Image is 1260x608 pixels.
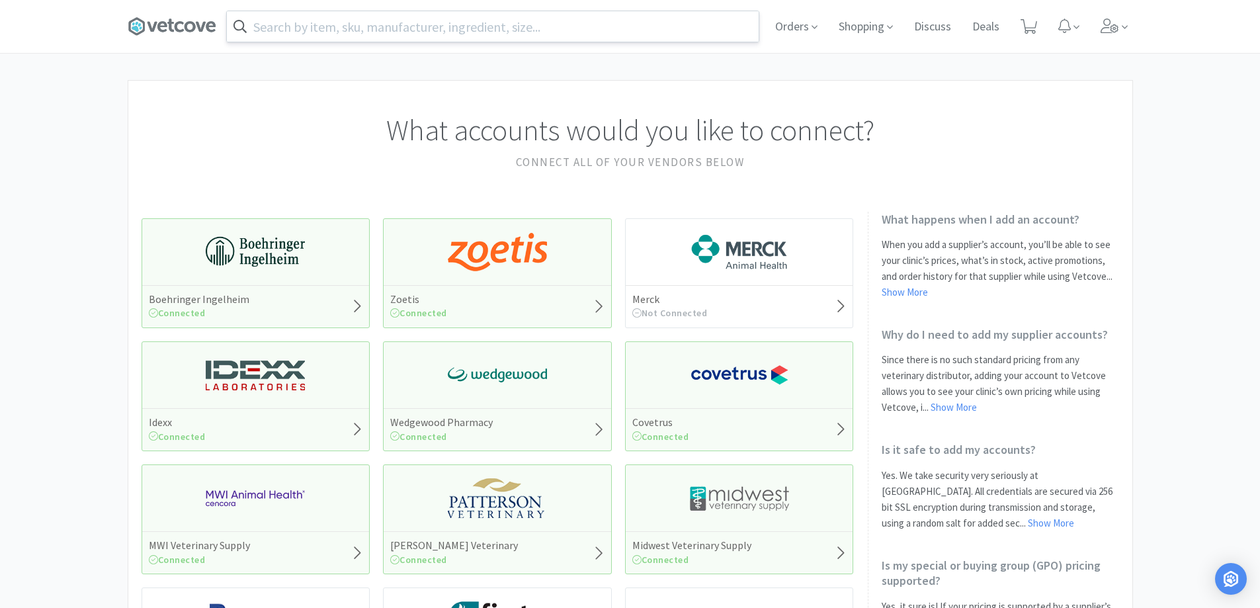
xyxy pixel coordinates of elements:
img: 4dd14cff54a648ac9e977f0c5da9bc2e_5.png [690,478,789,518]
h5: [PERSON_NAME] Veterinary [390,539,518,552]
img: 13250b0087d44d67bb1668360c5632f9_13.png [206,355,305,395]
a: Deals [967,21,1005,33]
p: Since there is no such standard pricing from any veterinary distributor, adding your account to V... [882,352,1119,415]
h5: Idexx [149,415,206,429]
h5: Boehringer Ingelheim [149,292,249,306]
h2: Why do I need to add my supplier accounts? [882,327,1119,342]
h2: Connect all of your vendors below [142,153,1119,171]
div: Open Intercom Messenger [1215,563,1247,595]
h2: Is my special or buying group (GPO) pricing supported? [882,558,1119,589]
h2: Is it safe to add my accounts? [882,442,1119,457]
h5: Midwest Veterinary Supply [632,539,751,552]
p: Yes. We take security very seriously at [GEOGRAPHIC_DATA]. All credentials are secured via 256 bi... [882,468,1119,531]
img: f6b2451649754179b5b4e0c70c3f7cb0_2.png [206,478,305,518]
img: f5e969b455434c6296c6d81ef179fa71_3.png [448,478,547,518]
a: Show More [931,401,977,413]
img: 730db3968b864e76bcafd0174db25112_22.png [206,232,305,272]
h5: Wedgewood Pharmacy [390,415,493,429]
span: Not Connected [632,307,708,319]
span: Connected [390,307,447,319]
span: Connected [390,554,447,566]
span: Connected [632,431,689,443]
h2: What happens when I add an account? [882,212,1119,227]
span: Connected [149,554,206,566]
span: Connected [632,554,689,566]
h5: Covetrus [632,415,689,429]
img: 77fca1acd8b6420a9015268ca798ef17_1.png [690,355,789,395]
p: When you add a supplier’s account, you’ll be able to see your clinic’s prices, what’s in stock, a... [882,237,1119,300]
h5: MWI Veterinary Supply [149,539,250,552]
span: Connected [149,431,206,443]
h5: Merck [632,292,708,306]
a: Show More [1028,517,1074,529]
span: Connected [149,307,206,319]
input: Search by item, sku, manufacturer, ingredient, size... [227,11,759,42]
h5: Zoetis [390,292,447,306]
span: Connected [390,431,447,443]
img: 6d7abf38e3b8462597f4a2f88dede81e_176.png [690,232,789,272]
img: a673e5ab4e5e497494167fe422e9a3ab.png [448,232,547,272]
h1: What accounts would you like to connect? [142,107,1119,153]
a: Show More [882,286,928,298]
img: e40baf8987b14801afb1611fffac9ca4_8.png [448,355,547,395]
a: Discuss [909,21,956,33]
